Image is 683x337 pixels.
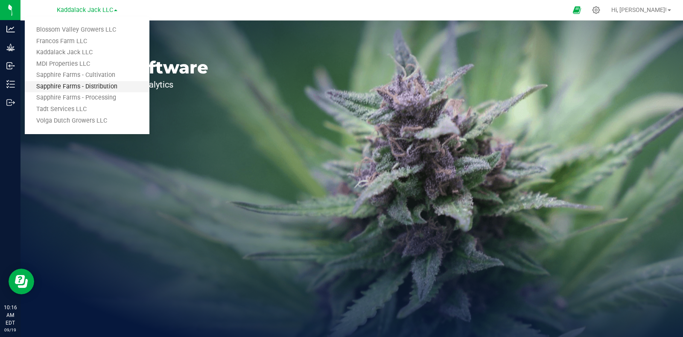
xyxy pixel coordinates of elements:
[25,70,149,81] a: Sapphire Farms - Cultivation
[25,47,149,59] a: Kaddalack Jack LLC
[6,25,15,33] inline-svg: Analytics
[591,6,601,14] div: Manage settings
[6,98,15,107] inline-svg: Outbound
[25,115,149,127] a: Volga Dutch Growers LLC
[25,59,149,70] a: MDI Properties LLC
[9,269,34,294] iframe: Resource center
[6,80,15,88] inline-svg: Inventory
[25,92,149,104] a: Sapphire Farms - Processing
[25,104,149,115] a: Tadt Services LLC
[6,62,15,70] inline-svg: Inbound
[25,36,149,47] a: Francos Farm LLC
[25,81,149,93] a: Sapphire Farms - Distribution
[6,43,15,52] inline-svg: Grow
[611,6,667,13] span: Hi, [PERSON_NAME]!
[4,304,17,327] p: 10:16 AM EDT
[4,327,17,333] p: 09/19
[57,6,113,14] span: Kaddalack Jack LLC
[567,2,587,18] span: Open Ecommerce Menu
[25,24,149,36] a: Blossom Valley Growers LLC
